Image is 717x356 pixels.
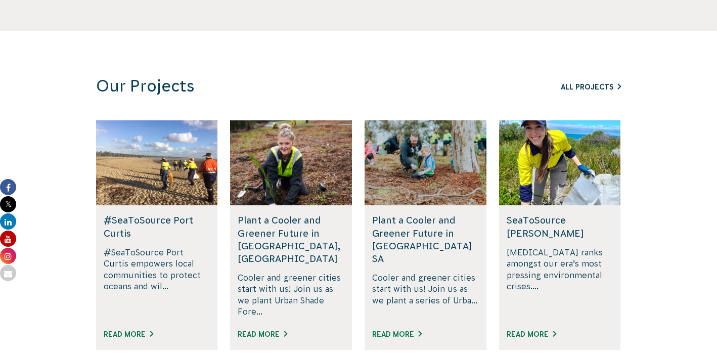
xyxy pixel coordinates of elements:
a: Read More [238,330,287,338]
h5: SeaToSource [PERSON_NAME] [507,214,613,239]
a: Read More [507,330,556,338]
p: Cooler and greener cities start with us! Join us as we plant a series of Urba... [372,272,479,318]
h5: Plant a Cooler and Greener Future in [GEOGRAPHIC_DATA] SA [372,214,479,265]
a: Read More [104,330,153,338]
h3: Our Projects [96,76,484,96]
h5: Plant a Cooler and Greener Future in [GEOGRAPHIC_DATA], [GEOGRAPHIC_DATA] [238,214,344,265]
p: [MEDICAL_DATA] ranks amongst our era’s most pressing environmental crises.... [507,247,613,318]
a: Read More [372,330,422,338]
p: #SeaToSource Port Curtis empowers local communities to protect oceans and wil... [104,247,210,318]
h5: #SeaToSource Port Curtis [104,214,210,239]
p: Cooler and greener cities start with us! Join us as we plant Urban Shade Fore... [238,272,344,318]
a: All Projects [561,83,621,91]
